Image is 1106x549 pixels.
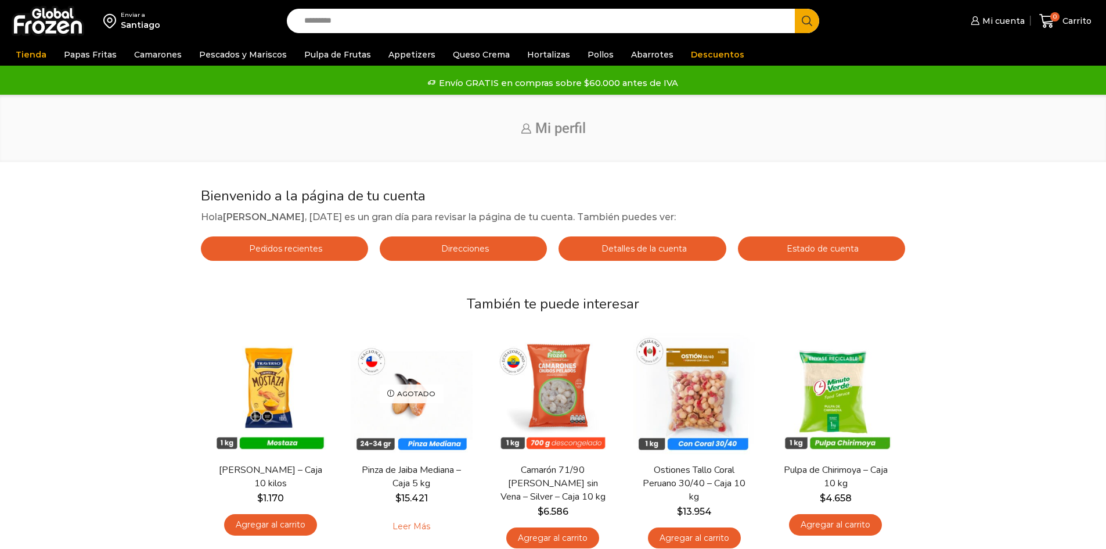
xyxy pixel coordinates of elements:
[467,295,639,313] span: También te puede interesar
[395,493,401,504] span: $
[121,11,160,19] div: Enviar a
[909,327,1044,543] div: 6 / 7
[128,44,188,66] a: Camarones
[677,506,683,517] span: $
[193,44,293,66] a: Pescados y Mariscos
[535,120,586,137] span: Mi perfil
[379,384,444,403] p: Agotado
[201,186,426,205] span: Bienvenido a la página de tu cuenta
[648,528,741,549] a: Agregar al carrito: “Ostiones Tallo Coral Peruano 30/40 - Caja 10 kg”
[447,44,516,66] a: Queso Crema
[203,327,338,543] div: 1 / 7
[538,506,568,517] bdi: 6.586
[201,236,368,261] a: Pedidos recientes
[498,464,607,504] a: Camarón 71/90 [PERSON_NAME] sin Vena – Silver – Caja 10 kg
[820,493,852,504] bdi: 4.658
[781,464,890,490] a: Pulpa de Chirimoya – Caja 10 kg
[625,44,679,66] a: Abarrotes
[1060,15,1091,27] span: Carrito
[375,514,449,539] a: Leé más sobre “Pinza de Jaiba Mediana - Caja 5 kg”
[298,44,377,66] a: Pulpa de Frutas
[103,11,121,31] img: address-field-icon.svg
[395,493,428,504] bdi: 15.421
[1050,12,1060,21] span: 0
[246,243,322,254] span: Pedidos recientes
[223,211,305,223] strong: [PERSON_NAME]
[344,327,479,546] div: 2 / 7
[789,514,882,536] a: Agregar al carrito: “Pulpa de Chirimoya - Caja 10 kg”
[380,236,547,261] a: Direcciones
[10,44,52,66] a: Tienda
[121,19,160,31] div: Santiago
[201,210,905,225] p: Hola , [DATE] es un gran día para revisar la página de tu cuenta. También puedes ver:
[559,236,726,261] a: Detalles de la cuenta
[685,44,750,66] a: Descuentos
[438,243,489,254] span: Direcciones
[257,493,284,504] bdi: 1.170
[979,15,1025,27] span: Mi cuenta
[215,464,325,490] a: [PERSON_NAME] – Caja 10 kilos
[582,44,619,66] a: Pollos
[224,514,317,536] a: Agregar al carrito: “Mostaza Traverso - Caja 10 kilos”
[968,9,1025,33] a: Mi cuenta
[768,327,903,543] div: 5 / 7
[677,506,712,517] bdi: 13.954
[383,44,441,66] a: Appetizers
[599,243,687,254] span: Detalles de la cuenta
[538,506,543,517] span: $
[521,44,576,66] a: Hortalizas
[738,236,905,261] a: Estado de cuenta
[506,528,599,549] a: Agregar al carrito: “Camarón 71/90 Crudo Pelado sin Vena - Silver - Caja 10 kg”
[257,493,263,504] span: $
[795,9,819,33] button: Search button
[784,243,859,254] span: Estado de cuenta
[639,464,748,504] a: Ostiones Tallo Coral Peruano 30/40 – Caja 10 kg
[820,493,826,504] span: $
[58,44,123,66] a: Papas Fritas
[357,464,466,490] a: Pinza de Jaiba Mediana – Caja 5 kg
[1036,8,1094,35] a: 0 Carrito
